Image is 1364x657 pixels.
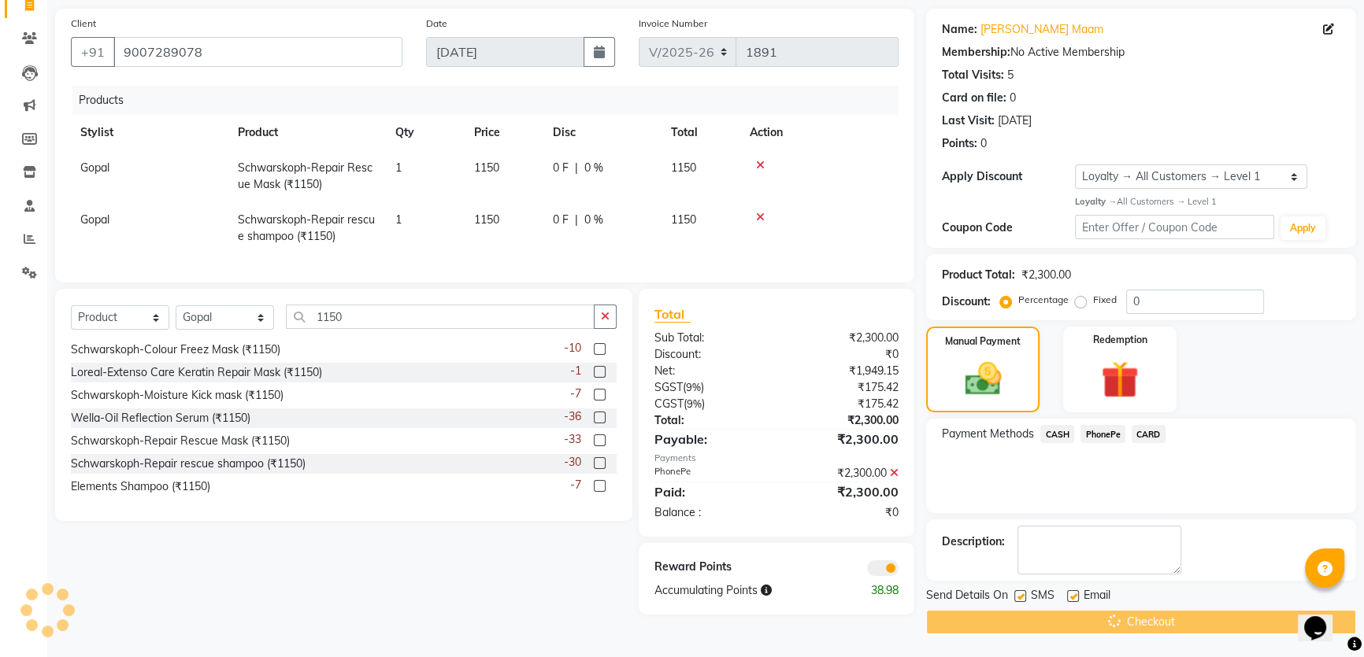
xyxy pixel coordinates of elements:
div: Schwarskoph-Moisture Kick mask (₹1150) [71,387,284,404]
th: Stylist [71,115,228,150]
span: Schwarskoph-Repair Rescue Mask (₹1150) [238,161,373,191]
th: Price [465,115,543,150]
span: Email [1084,587,1110,607]
span: -7 [570,477,581,493]
div: Sub Total: [643,330,777,346]
div: Schwarskoph-Repair rescue shampoo (₹1150) [71,456,306,472]
div: Schwarskoph-Colour Freez Mask (₹1150) [71,341,280,358]
span: | [575,160,578,176]
span: 1 [395,161,402,175]
span: Gopal [80,161,109,175]
span: Send Details On [926,587,1008,607]
input: Search by Name/Mobile/Email/Code [113,37,402,67]
span: Total [654,306,691,323]
div: ₹2,300.00 [777,412,910,429]
th: Action [740,115,899,150]
div: ₹2,300.00 [777,465,910,482]
label: Redemption [1093,333,1147,347]
img: _cash.svg [954,358,1013,400]
span: 0 % [584,160,603,176]
div: Points: [942,135,977,152]
span: 9% [687,397,702,410]
div: ₹2,300.00 [777,330,910,346]
label: Fixed [1093,293,1117,307]
div: 0 [980,135,987,152]
div: Name: [942,21,977,38]
span: -10 [564,340,581,356]
div: 5 [1007,67,1014,83]
label: Client [71,17,96,31]
div: ₹2,300.00 [777,482,910,501]
div: Products [72,86,910,115]
span: Gopal [80,212,109,227]
div: 38.98 [843,582,910,599]
span: 0 F [553,160,569,176]
div: ₹0 [777,346,910,363]
div: Reward Points [643,559,777,576]
div: No Active Membership [942,44,1340,61]
a: [PERSON_NAME] Maam [980,21,1103,38]
span: -1 [570,363,581,379]
span: 0 F [553,212,569,228]
div: ₹1,949.15 [777,363,910,379]
div: Payable: [643,430,777,448]
span: CGST [654,397,684,411]
div: All Customers → Level 1 [1075,195,1340,209]
th: Qty [386,115,465,150]
div: Last Visit: [942,113,995,129]
button: +91 [71,37,115,67]
div: Payments [654,452,899,465]
span: -30 [564,454,581,471]
span: SMS [1031,587,1055,607]
div: ₹2,300.00 [1021,267,1071,283]
span: 1150 [671,161,696,175]
div: PhonePe [643,465,777,482]
label: Invoice Number [639,17,707,31]
div: Product Total: [942,267,1015,283]
div: Discount: [942,293,991,310]
div: Discount: [643,346,777,363]
span: 1150 [671,212,696,227]
span: 1150 [474,161,499,175]
div: 0 [1010,90,1016,106]
span: -7 [570,386,581,402]
span: CARD [1132,425,1166,443]
span: -36 [564,408,581,425]
div: Schwarskoph-Repair Rescue Mask (₹1150) [71,433,290,449]
span: SGST [654,380,683,394]
span: CASH [1040,425,1074,443]
div: Balance : [643,504,777,521]
div: Apply Discount [942,168,1075,185]
label: Percentage [1018,293,1069,307]
div: ₹2,300.00 [777,430,910,448]
div: Net: [643,363,777,379]
iframe: chat widget [1298,594,1348,641]
span: PhonePe [1080,425,1125,443]
div: ( ) [643,396,777,412]
div: Membership: [942,44,1010,61]
span: -33 [564,431,581,448]
span: 9% [686,381,701,393]
th: Product [228,115,386,150]
div: Paid: [643,482,777,501]
label: Date [426,17,447,31]
div: ₹175.42 [777,379,910,396]
th: Total [662,115,740,150]
div: Card on file: [942,90,1006,106]
div: Loreal-Extenso Care Keratin Repair Mask (₹1150) [71,364,322,381]
span: | [575,212,578,228]
div: [DATE] [998,113,1032,129]
input: Enter Offer / Coupon Code [1075,215,1274,239]
button: Apply [1281,216,1325,240]
div: Total Visits: [942,67,1004,83]
div: Accumulating Points [643,582,844,599]
span: Schwarskoph-Repair rescue shampoo (₹1150) [238,212,375,243]
div: Total: [643,412,777,429]
span: Payment Methods [942,426,1034,442]
img: _gift.svg [1089,356,1151,404]
input: Search or Scan [286,305,595,329]
th: Disc [543,115,662,150]
div: Description: [942,533,1005,550]
span: 0 % [584,212,603,228]
div: ( ) [643,379,777,396]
